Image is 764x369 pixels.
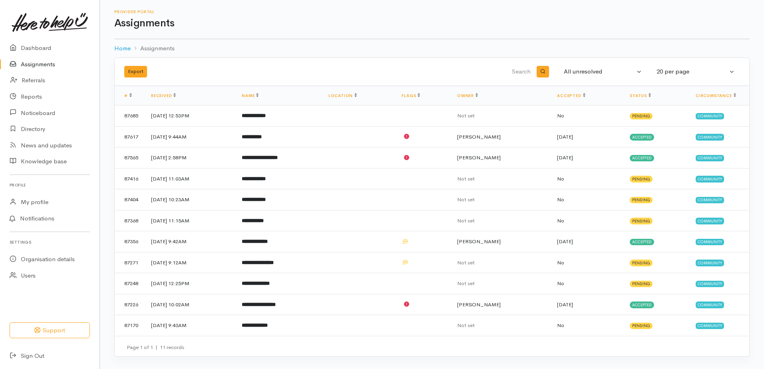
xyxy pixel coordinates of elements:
span: Accepted [630,155,654,161]
a: Circumstance [696,93,736,98]
span: Pending [630,260,653,266]
span: Community [696,113,724,119]
td: [DATE] 2:58PM [145,147,235,169]
span: Community [696,281,724,287]
a: Received [151,93,176,98]
td: 87617 [115,126,145,147]
span: Community [696,218,724,224]
time: [DATE] [557,301,573,308]
span: [PERSON_NAME] [457,133,501,140]
span: Community [696,323,724,329]
time: [DATE] [557,154,573,161]
h1: Assignments [114,18,750,29]
span: Not set [457,112,475,119]
a: Name [242,93,259,98]
td: [DATE] 10:23AM [145,189,235,210]
span: [PERSON_NAME] [457,154,501,161]
td: 87226 [115,294,145,315]
span: No [557,112,564,119]
time: [DATE] [557,133,573,140]
span: Community [696,176,724,182]
a: Home [114,44,131,53]
td: 87248 [115,273,145,294]
span: | [155,344,157,351]
h6: Provider Portal [114,10,750,14]
a: Accepted [557,93,585,98]
a: Status [630,93,651,98]
div: All unresolved [564,67,635,76]
span: [PERSON_NAME] [457,238,501,245]
span: No [557,175,564,182]
button: 20 per page [652,64,740,79]
a: Owner [457,93,478,98]
span: Not set [457,280,475,287]
span: No [557,259,564,266]
span: Pending [630,176,653,182]
span: Pending [630,218,653,224]
small: Page 1 of 1 11 records [127,344,184,351]
td: 87368 [115,210,145,231]
span: Community [696,239,724,245]
a: # [124,93,132,98]
span: Accepted [630,239,654,245]
a: Flags [402,93,420,98]
span: Not set [457,196,475,203]
span: No [557,217,564,224]
li: Assignments [131,44,175,53]
span: Community [696,302,724,308]
span: Pending [630,323,653,329]
td: 87170 [115,315,145,336]
span: Pending [630,113,653,119]
h6: Settings [10,237,90,248]
button: Export [124,66,147,77]
span: Not set [457,259,475,266]
time: [DATE] [557,238,573,245]
td: [DATE] 9:12AM [145,252,235,273]
span: Community [696,197,724,203]
span: Not set [457,217,475,224]
td: [DATE] 9:43AM [145,315,235,336]
span: Community [696,134,724,140]
span: No [557,196,564,203]
td: 87356 [115,231,145,252]
div: 20 per page [657,67,728,76]
span: [PERSON_NAME] [457,301,501,308]
td: 87404 [115,189,145,210]
span: Community [696,260,724,266]
button: All unresolved [559,64,647,79]
span: Accepted [630,302,654,308]
td: [DATE] 10:02AM [145,294,235,315]
span: Accepted [630,134,654,140]
h6: Profile [10,180,90,190]
td: [DATE] 12:25PM [145,273,235,294]
span: No [557,322,564,329]
td: [DATE] 9:42AM [145,231,235,252]
span: Pending [630,281,653,287]
td: 87685 [115,105,145,127]
span: Community [696,155,724,161]
td: 87416 [115,168,145,189]
span: Not set [457,322,475,329]
span: Not set [457,175,475,182]
td: [DATE] 9:44AM [145,126,235,147]
td: 87271 [115,252,145,273]
a: Location [328,93,357,98]
span: No [557,280,564,287]
span: Pending [630,197,653,203]
button: Support [10,322,90,339]
nav: breadcrumb [114,39,750,58]
td: [DATE] 11:15AM [145,210,235,231]
td: [DATE] 11:03AM [145,168,235,189]
td: 87565 [115,147,145,169]
input: Search [342,62,532,81]
td: [DATE] 12:53PM [145,105,235,127]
